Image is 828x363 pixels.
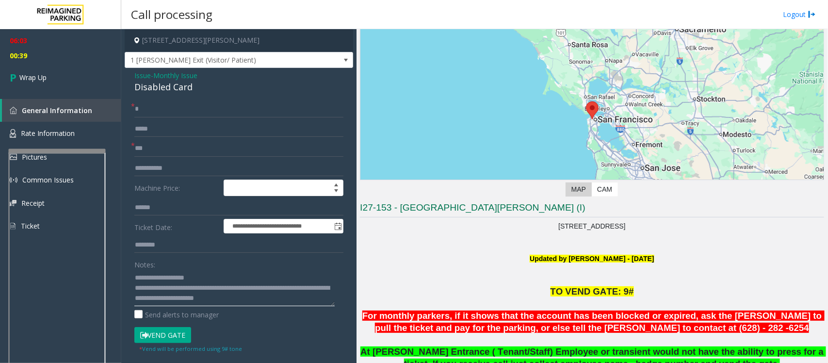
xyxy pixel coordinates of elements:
[591,182,618,197] label: CAM
[21,129,75,138] span: Rate Information
[551,286,634,297] span: TO VEND GATE: 9#
[125,29,353,52] h4: [STREET_ADDRESS][PERSON_NAME]
[134,256,155,270] label: Notes:
[586,101,599,119] div: 1 Shrader Street, San Francisco, CA
[19,72,47,82] span: Wrap Up
[2,99,121,122] a: General Information
[10,107,17,114] img: 'icon'
[132,180,221,196] label: Machine Price:
[151,71,197,80] span: -
[126,2,217,26] h3: Call processing
[134,81,343,94] div: Disabled Card
[139,345,242,352] small: Vend will be performed using 9# tone
[134,310,219,320] label: Send alerts to manager
[362,311,825,333] font: For monthly parkers, if it shows that the account has been blocked or expired, ask the [PERSON_NA...
[808,9,816,19] img: logout
[530,255,654,263] font: Updated by [PERSON_NAME] - [DATE]
[132,219,221,233] label: Ticket Date:
[566,182,592,197] label: Map
[783,9,816,19] a: Logout
[22,106,92,115] span: General Information
[360,201,824,217] h3: I27-153 - [GEOGRAPHIC_DATA][PERSON_NAME] (I)
[329,180,343,188] span: Increase value
[125,52,307,68] span: 1 [PERSON_NAME] Exit (Visitor/ Patient)
[329,188,343,196] span: Decrease value
[134,70,151,81] span: Issue
[134,327,191,344] button: Vend Gate
[10,129,16,138] img: 'icon'
[332,219,343,233] span: Toggle popup
[360,221,824,231] p: [STREET_ADDRESS]
[153,70,197,81] span: Monthly Issue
